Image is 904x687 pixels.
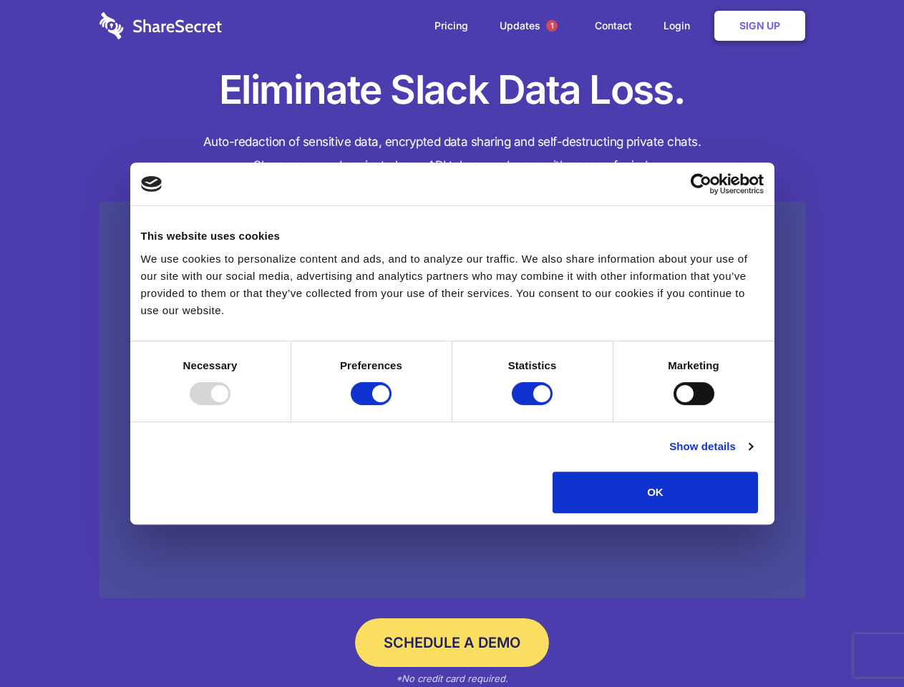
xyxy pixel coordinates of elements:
span: 1 [546,20,558,31]
a: Show details [669,438,752,455]
img: logo-wordmark-white-trans-d4663122ce5f474addd5e946df7df03e33cb6a1c49d2221995e7729f52c070b2.svg [99,12,222,39]
a: Pricing [420,4,482,48]
div: This website uses cookies [141,228,764,245]
button: OK [553,472,758,513]
h4: Auto-redaction of sensitive data, encrypted data sharing and self-destructing private chats. Shar... [99,130,805,177]
strong: Preferences [340,359,402,371]
div: We use cookies to personalize content and ads, and to analyze our traffic. We also share informat... [141,250,764,319]
strong: Necessary [183,359,238,371]
a: Usercentrics Cookiebot - opens in a new window [638,173,764,195]
a: Wistia video thumbnail [99,202,805,599]
a: Schedule a Demo [355,618,549,667]
strong: Statistics [508,359,557,371]
a: Sign Up [714,11,805,41]
a: Login [649,4,711,48]
strong: Marketing [668,359,719,371]
img: logo [141,176,162,192]
a: Contact [580,4,646,48]
h1: Eliminate Slack Data Loss. [99,64,805,116]
em: *No credit card required. [396,673,508,684]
